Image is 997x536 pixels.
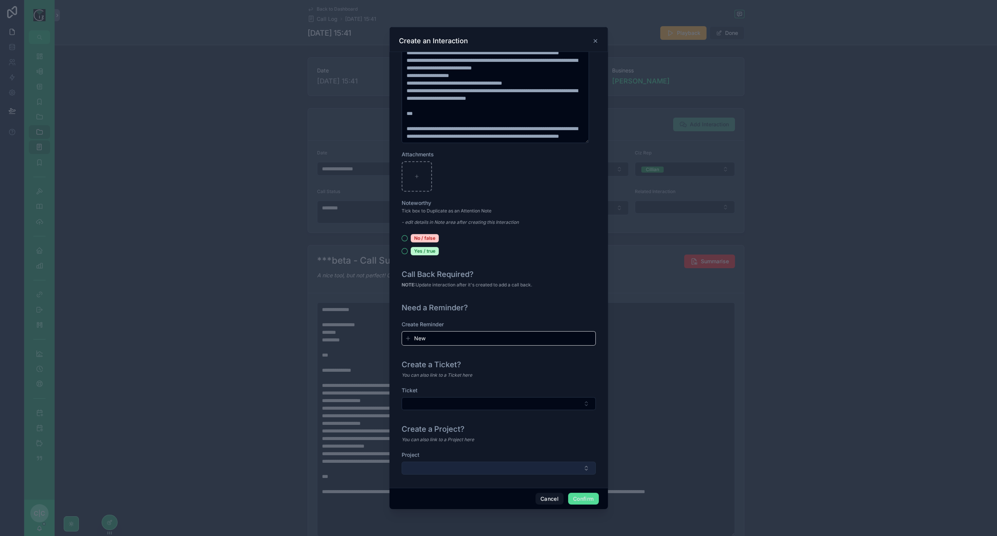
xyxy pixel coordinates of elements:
h1: Need a Reminder? [402,302,468,313]
span: Create Reminder [402,321,444,327]
button: Select Button [402,462,596,475]
h1: Call Back Required? [402,269,474,280]
p: Tick box to Duplicate as an Attention Note [402,207,519,214]
span: Project [402,451,419,458]
span: Noteworthy [402,200,431,206]
button: Select Button [402,397,596,410]
em: You can also link to a Ticket here [402,372,472,378]
h1: Create a Project? [402,424,465,434]
div: No / false [411,234,439,242]
span: Update interaction after it's created to add a call back. [402,282,532,288]
h3: Create an Interaction [399,36,468,46]
h1: Create a Ticket? [402,359,461,370]
div: Yes / true [411,247,439,255]
span: Attachments [402,151,434,157]
em: - edit details in Note area after creating this Interaction [402,219,519,225]
em: You can also link to a Project here [402,437,474,443]
button: Cancel [535,493,564,505]
button: New [405,335,592,342]
strong: NOTE: [402,282,416,288]
button: Confirm [568,493,598,505]
span: New [414,335,425,342]
span: Ticket [402,387,418,393]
